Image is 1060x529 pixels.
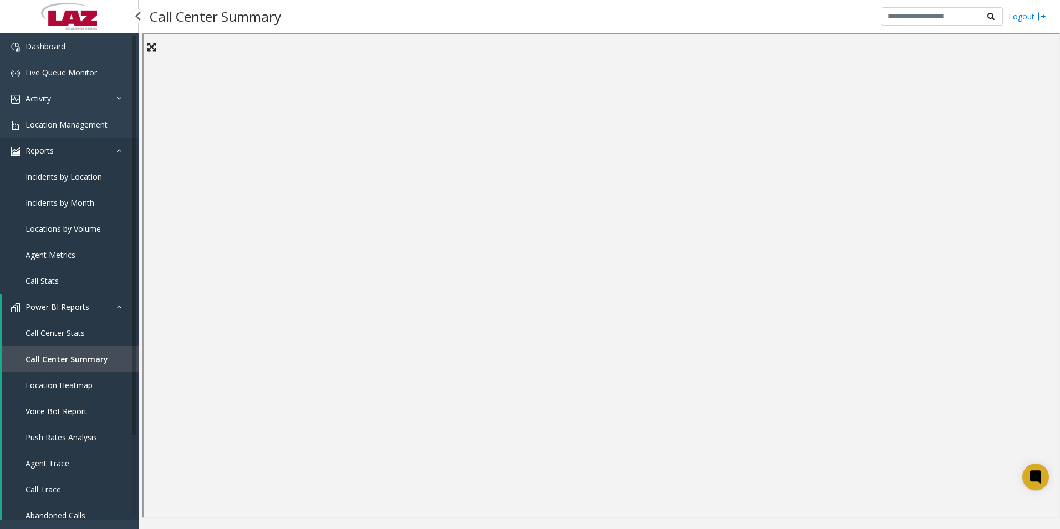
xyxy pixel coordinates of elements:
[11,147,20,156] img: 'icon'
[26,145,54,156] span: Reports
[2,502,139,528] a: Abandoned Calls
[26,250,75,260] span: Agent Metrics
[26,276,59,286] span: Call Stats
[26,41,65,52] span: Dashboard
[26,484,61,495] span: Call Trace
[2,398,139,424] a: Voice Bot Report
[2,476,139,502] a: Call Trace
[26,432,97,442] span: Push Rates Analysis
[11,95,20,104] img: 'icon'
[144,3,287,30] h3: Call Center Summary
[2,294,139,320] a: Power BI Reports
[26,197,94,208] span: Incidents by Month
[11,69,20,78] img: 'icon'
[26,223,101,234] span: Locations by Volume
[2,320,139,346] a: Call Center Stats
[26,93,51,104] span: Activity
[2,372,139,398] a: Location Heatmap
[26,354,108,364] span: Call Center Summary
[26,171,102,182] span: Incidents by Location
[26,302,89,312] span: Power BI Reports
[1037,11,1046,22] img: logout
[2,346,139,372] a: Call Center Summary
[26,458,69,469] span: Agent Trace
[1008,11,1046,22] a: Logout
[26,510,85,521] span: Abandoned Calls
[2,450,139,476] a: Agent Trace
[26,380,93,390] span: Location Heatmap
[26,328,85,338] span: Call Center Stats
[26,406,87,416] span: Voice Bot Report
[26,119,108,130] span: Location Management
[11,303,20,312] img: 'icon'
[26,67,97,78] span: Live Queue Monitor
[2,424,139,450] a: Push Rates Analysis
[11,43,20,52] img: 'icon'
[11,121,20,130] img: 'icon'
